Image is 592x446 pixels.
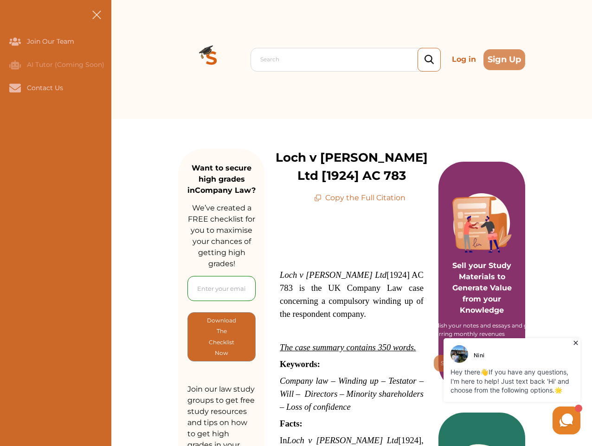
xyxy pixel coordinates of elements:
strong: Want to secure high grades in Company Law ? [187,164,256,195]
span: – Winding up – Testator – Will – Directors – Minority shareholders – Loss of confidence [280,376,424,412]
div: Publish your notes and essays and get recurring monthly revenues [426,321,538,338]
input: Enter your email here [187,276,256,301]
span: [1924] AC 783 is the UK Company Law case concerning a compulsory winding up of the respondent com... [280,270,424,319]
iframe: HelpCrunch [369,336,583,437]
p: Loch v [PERSON_NAME] Ltd [1924] AC 783 [265,149,438,185]
p: Log in [448,50,480,69]
span: We’ve created a FREE checklist for you to maximise your chances of getting high grades! [188,203,255,268]
span: Keywords: [280,359,320,369]
img: search_icon [425,55,434,65]
p: Download The Checklist Now [206,315,237,359]
button: Sign Up [483,49,525,70]
span: In [280,435,287,445]
em: Loch v [PERSON_NAME] Ltd [280,270,386,280]
p: Copy the Full Citation [314,192,405,203]
span: Facts: [280,419,302,428]
span: Company law [280,376,328,386]
p: Sell your Study Materials to Generate Value from your Knowledge [448,234,516,316]
button: [object Object] [187,312,256,361]
em: Loch v [PERSON_NAME] Ltd [287,435,399,445]
img: Logo [178,26,245,93]
span: The case summary contains 350 words. [280,342,416,352]
img: Purple card image [452,193,512,253]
